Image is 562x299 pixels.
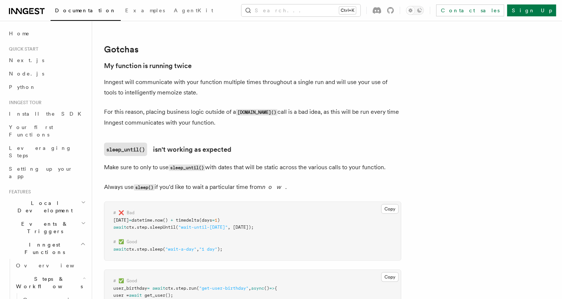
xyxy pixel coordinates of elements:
[6,217,87,238] button: Events & Triggers
[137,225,147,230] span: step
[6,196,87,217] button: Local Development
[228,225,251,230] span: , [DATE])
[176,225,178,230] span: (
[189,286,196,291] span: run
[507,4,556,16] a: Sign Up
[6,199,81,214] span: Local Development
[13,275,83,290] span: Steps & Workflows
[104,143,231,156] a: sleep_until()isn't working as expected
[9,145,72,158] span: Leveraging Steps
[6,100,42,106] span: Inngest tour
[152,286,165,291] span: await
[113,239,137,244] span: # ✅ Good
[104,143,147,156] code: sleep_until()
[155,218,163,223] span: now
[150,247,163,252] span: sleep
[104,77,401,98] p: Inngest will communicate with your function multiple times throughout a single run and will use y...
[104,182,401,193] p: Always use if you'd like to wait a particular time from .
[113,247,126,252] span: await
[173,286,176,291] span: .
[134,225,137,230] span: .
[147,225,150,230] span: .
[9,166,73,179] span: Setting up your app
[176,286,186,291] span: step
[174,7,213,13] span: AgentKit
[126,247,134,252] span: ctx
[129,218,131,223] span: =
[147,286,150,291] span: =
[6,241,80,256] span: Inngest Functions
[113,293,129,298] span: user =
[6,189,31,195] span: Features
[13,259,87,272] a: Overview
[248,286,251,291] span: ,
[199,218,212,223] span: (days
[152,218,155,223] span: .
[9,30,30,37] span: Home
[269,286,274,291] span: =>
[113,278,137,283] span: # ✅ Good
[6,27,87,40] a: Home
[251,225,254,230] span: ;
[6,120,87,141] a: Your first Functions
[436,4,504,16] a: Contact sales
[13,272,87,293] button: Steps & Workflows
[220,247,222,252] span: ;
[262,183,285,190] em: now
[199,286,248,291] span: "get-user-birthday"
[212,218,215,223] span: =
[217,247,220,252] span: )
[215,218,217,223] span: 1
[264,286,269,291] span: ()
[6,67,87,80] a: Node.js
[217,218,220,223] span: )
[113,210,134,215] span: # ❌ Bad
[104,61,192,71] a: My function is running twice
[170,218,173,223] span: +
[131,218,152,223] span: datetime
[241,4,360,16] button: Search...Ctrl+K
[113,218,129,223] span: [DATE]
[51,2,121,21] a: Documentation
[134,247,137,252] span: .
[178,225,228,230] span: "wait-until-[DATE]"
[55,7,116,13] span: Documentation
[165,247,196,252] span: "wait-a-day"
[104,44,139,55] a: Gotchas
[251,286,264,291] span: async
[144,293,165,298] span: get_user
[6,46,38,52] span: Quick start
[9,57,44,63] span: Next.js
[104,162,401,173] p: Make sure to only to use with dates that will be static across the various calls to your function.
[406,6,424,15] button: Toggle dark mode
[274,286,277,291] span: {
[150,225,176,230] span: sleepUntil
[6,162,87,183] a: Setting up your app
[147,247,150,252] span: .
[381,204,399,214] button: Copy
[163,247,165,252] span: (
[236,109,277,116] code: [DOMAIN_NAME]()
[6,80,87,94] a: Python
[113,225,126,230] span: await
[165,293,173,298] span: ();
[6,107,87,120] a: Install the SDK
[134,184,155,191] code: sleep()
[126,225,134,230] span: ctx
[199,247,217,252] span: "1 day"
[6,54,87,67] a: Next.js
[169,2,218,20] a: AgentKit
[381,272,399,282] button: Copy
[165,286,173,291] span: ctx
[125,7,165,13] span: Examples
[129,293,142,298] span: await
[9,84,36,90] span: Python
[6,238,87,259] button: Inngest Functions
[163,218,168,223] span: ()
[9,111,86,117] span: Install the SDK
[113,286,147,291] span: user_birthday
[339,7,356,14] kbd: Ctrl+K
[6,220,81,235] span: Events & Triggers
[176,218,199,223] span: timedelta
[169,165,205,171] code: sleep_until()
